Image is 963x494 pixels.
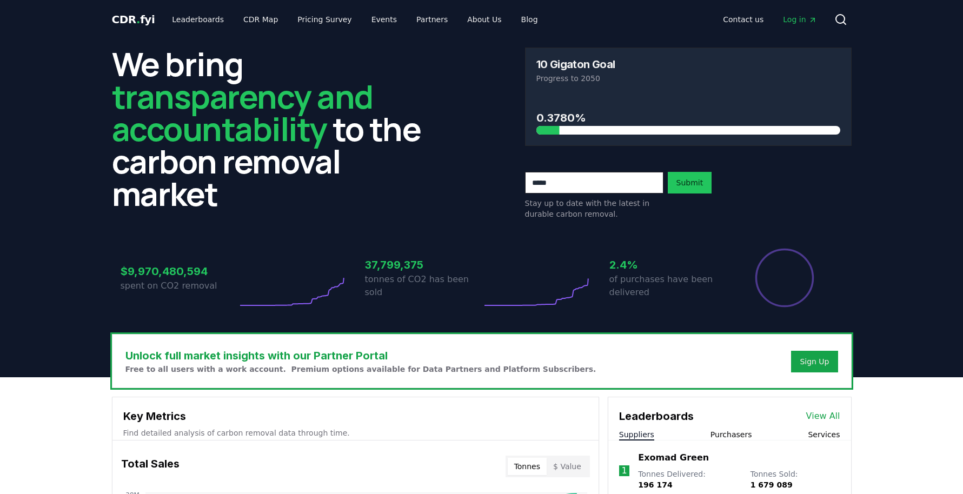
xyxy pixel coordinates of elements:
button: Submit [668,172,712,193]
a: Log in [774,10,825,29]
h3: Leaderboards [619,408,694,424]
a: Sign Up [800,356,829,367]
span: 196 174 [638,480,672,489]
a: Pricing Survey [289,10,360,29]
p: Stay up to date with the latest in durable carbon removal. [525,198,663,219]
h3: $9,970,480,594 [121,263,237,279]
span: Log in [783,14,816,25]
h3: Unlock full market insights with our Partner Portal [125,348,596,364]
a: CDR Map [235,10,287,29]
a: Contact us [714,10,772,29]
h3: 0.3780% [536,110,840,126]
a: About Us [459,10,510,29]
a: Partners [408,10,456,29]
p: tonnes of CO2 has been sold [365,273,482,299]
h3: 37,799,375 [365,257,482,273]
div: Percentage of sales delivered [754,248,815,308]
h3: Total Sales [121,456,180,477]
a: View All [806,410,840,423]
span: . [136,13,140,26]
button: Suppliers [619,429,654,440]
p: Find detailed analysis of carbon removal data through time. [123,428,588,438]
button: Purchasers [710,429,752,440]
span: 1 679 089 [751,480,793,489]
p: spent on CO2 removal [121,279,237,292]
button: $ Value [547,458,588,475]
p: Free to all users with a work account. Premium options available for Data Partners and Platform S... [125,364,596,375]
nav: Main [714,10,825,29]
a: CDR.fyi [112,12,155,27]
span: transparency and accountability [112,74,373,151]
span: CDR fyi [112,13,155,26]
p: Progress to 2050 [536,73,840,84]
a: Events [363,10,406,29]
a: Blog [513,10,547,29]
a: Leaderboards [163,10,233,29]
p: Tonnes Delivered : [638,469,739,490]
h2: We bring to the carbon removal market [112,48,439,210]
p: of purchases have been delivered [609,273,726,299]
p: Tonnes Sold : [751,469,840,490]
a: Exomad Green [638,451,709,464]
button: Tonnes [508,458,547,475]
h3: Key Metrics [123,408,588,424]
nav: Main [163,10,546,29]
button: Services [808,429,840,440]
h3: 2.4% [609,257,726,273]
h3: 10 Gigaton Goal [536,59,615,70]
p: 1 [622,464,627,477]
button: Sign Up [791,351,838,372]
